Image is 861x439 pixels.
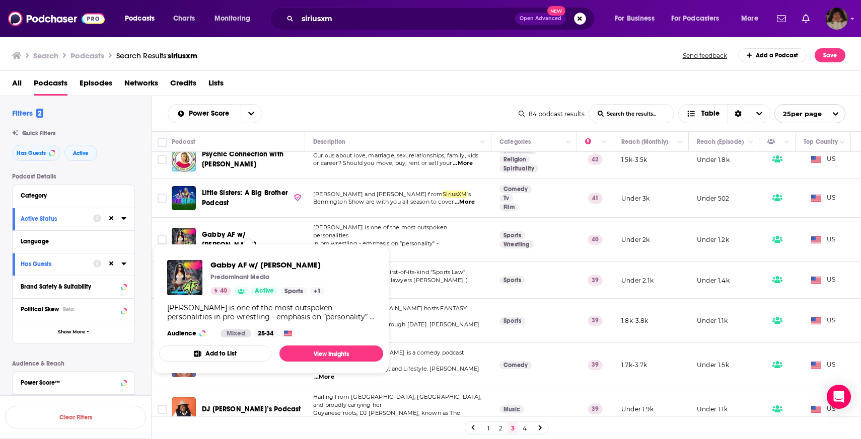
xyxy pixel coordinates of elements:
[499,185,532,193] a: Comedy
[621,235,650,244] p: Under 2k
[547,6,565,16] span: New
[697,361,729,369] p: Under 1.5k
[298,11,515,27] input: Search podcasts, credits, & more...
[499,231,525,239] a: Sports
[34,75,67,96] a: Podcasts
[12,75,22,96] a: All
[678,104,770,123] button: Choose View
[815,48,845,62] button: Save
[313,159,452,166] span: or career? Should you move, buy, rent or sell your
[798,10,814,27] a: Show notifications dropdown
[202,405,301,413] span: DJ [PERSON_NAME]’s Podcast
[520,16,561,21] span: Open Advanced
[608,11,667,27] button: open menu
[12,108,43,118] h2: Filters
[477,136,489,148] button: Column Actions
[811,235,836,245] span: US
[172,186,196,210] img: Little Sisters: A Big Brother Podcast
[499,361,532,369] a: Comedy
[499,276,525,284] a: Sports
[167,303,375,321] div: [PERSON_NAME] is one of the most outspoken personalities in pro wrestling - emphasis on ”personal...
[172,397,196,421] img: DJ Kayla G’s Podcast
[158,405,167,414] span: Toggle select row
[64,145,97,161] button: Active
[836,136,848,148] button: Column Actions
[21,283,118,290] div: Brand Safety & Suitability
[167,260,202,295] img: Gabby AF w/ Gabby LaSpisa
[508,422,518,434] a: 3
[313,191,443,198] span: [PERSON_NAME] and [PERSON_NAME] from
[255,286,274,296] span: Active
[826,8,848,30] img: User Profile
[124,75,158,96] a: Networks
[499,240,534,248] a: Wrestling
[443,191,467,198] span: SiriusXM
[21,376,126,388] button: Power Score™
[21,215,87,222] div: Active Status
[189,110,233,117] span: Power Score
[697,276,730,285] p: Under 1.4k
[313,349,464,364] span: Show Pony by [PERSON_NAME] is a comedy podcast covering
[125,12,155,26] span: Podcasts
[811,193,836,203] span: US
[21,192,120,199] div: Category
[168,51,197,60] span: siriusxm
[313,152,479,159] span: Curious about love, marriage, sex, relationships, family, kids
[811,316,836,326] span: US
[585,136,599,148] div: Power Score
[210,260,325,270] a: Gabby AF w/ Gabby LaSpisa
[12,145,60,161] button: Has Guests
[697,405,728,413] p: Under 1.1k
[158,194,167,203] span: Toggle select row
[214,12,250,26] span: Monitoring
[21,235,126,247] button: Language
[313,409,460,424] span: Guyanese roots, DJ [PERSON_NAME], known as The [DEMOGRAPHIC_DATA]
[697,194,730,203] p: Under 502
[5,406,146,428] button: Clear Filters
[499,155,530,163] a: Religion
[313,224,447,239] span: [PERSON_NAME] is one of the most outspoken personalities
[515,13,566,25] button: Open AdvancedNew
[172,228,196,252] img: Gabby AF w/ Gabby LaSpisa
[781,136,793,148] button: Column Actions
[158,155,167,164] span: Toggle select row
[599,136,611,148] button: Column Actions
[680,51,730,60] button: Send feedback
[467,191,471,198] span: 's
[519,110,585,118] div: 84 podcast results
[21,257,93,270] button: Has Guests
[495,422,506,434] a: 2
[172,147,196,171] img: Psychic Connection with Deborah Graham
[202,230,302,250] a: Gabby AF w/ [PERSON_NAME]
[202,149,302,169] a: Psychic Connection with [PERSON_NAME]
[21,303,126,315] button: Political SkewBeta
[21,280,126,293] button: Brand Safety & Suitability
[170,75,196,96] a: Credits
[202,188,302,208] a: Little Sisters: A Big Brother Podcast
[621,276,654,285] p: Under 2.1k
[671,12,720,26] span: For Podcasters
[241,105,262,123] button: open menu
[745,136,757,148] button: Column Actions
[455,198,475,206] span: ...More
[202,404,301,414] a: DJ [PERSON_NAME]’s Podcast
[665,11,734,27] button: open menu
[80,75,112,96] a: Episodes
[172,136,195,148] div: Podcast
[734,11,771,27] button: open menu
[775,106,822,122] span: 25 per page
[210,273,269,281] p: Predominant Media
[811,360,836,370] span: US
[313,136,345,148] div: Description
[499,136,531,148] div: Categories
[313,321,479,336] span: DAILY at 12p EST, [DATE] through [DATE]. [PERSON_NAME] lead
[499,194,513,202] a: Tv
[499,405,524,413] a: Music
[294,193,302,202] img: verified Badge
